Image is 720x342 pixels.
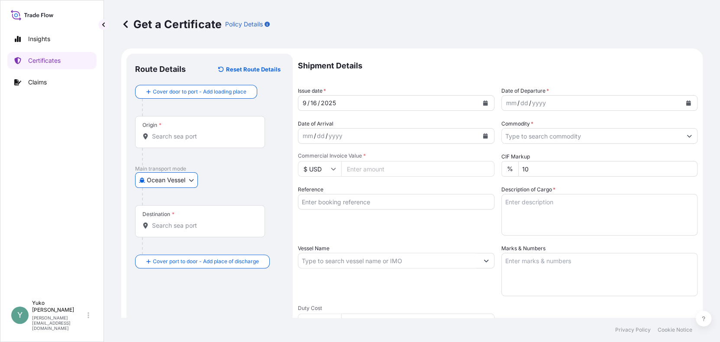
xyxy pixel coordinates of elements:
p: Shipment Details [298,54,697,78]
label: Commodity [501,119,533,128]
p: Main transport mode [135,165,284,172]
div: year, [531,98,547,108]
div: Destination [142,211,174,218]
input: Enter booking reference [298,194,494,210]
p: Certificates [28,56,61,65]
input: Type to search commodity [502,128,682,144]
button: Calendar [478,129,492,143]
div: / [307,98,310,108]
input: Enter percentage between 0 and 24% [518,161,698,177]
label: Description of Cargo [501,185,555,194]
span: Duty Cost [298,305,494,312]
p: Policy Details [225,20,263,29]
span: Y [17,311,23,319]
p: Yuko [PERSON_NAME] [32,300,86,313]
label: Marks & Numbers [501,244,546,253]
div: / [318,98,320,108]
a: Insights [7,30,97,48]
div: / [326,131,328,141]
div: month, [302,98,307,108]
a: Claims [7,74,97,91]
button: Show suggestions [681,128,697,144]
span: Commercial Invoice Value [298,152,494,159]
div: year, [328,131,343,141]
button: Calendar [478,96,492,110]
span: Issue date [298,87,326,95]
button: Calendar [681,96,695,110]
div: Origin [142,122,161,129]
input: Origin [152,132,254,141]
span: Ocean Vessel [147,176,185,184]
p: Get a Certificate [121,17,222,31]
input: Enter amount [341,313,494,329]
div: year, [320,98,337,108]
label: Vessel Name [298,244,329,253]
div: / [529,98,531,108]
div: day, [520,98,529,108]
span: Date of Departure [501,87,549,95]
label: Reference [298,185,323,194]
button: Cover door to port - Add loading place [135,85,257,99]
input: Enter amount [341,161,494,177]
button: Select transport [135,172,198,188]
div: % [501,161,518,177]
p: [PERSON_NAME][EMAIL_ADDRESS][DOMAIN_NAME] [32,315,86,331]
p: Reset Route Details [226,65,281,74]
div: month, [302,131,314,141]
button: Show suggestions [478,253,494,268]
a: Cookie Notice [658,326,692,333]
a: Privacy Policy [615,326,651,333]
label: CIF Markup [501,152,530,161]
span: Date of Arrival [298,119,333,128]
a: Certificates [7,52,97,69]
div: day, [310,98,318,108]
button: Reset Route Details [214,62,284,76]
input: Destination [152,221,254,230]
span: Cover port to door - Add place of discharge [153,257,259,266]
div: / [314,131,316,141]
div: / [517,98,520,108]
button: Cover port to door - Add place of discharge [135,255,270,268]
p: Claims [28,78,47,87]
p: Route Details [135,64,186,74]
div: day, [316,131,326,141]
span: Cover door to port - Add loading place [153,87,246,96]
p: Insights [28,35,50,43]
input: Type to search vessel name or IMO [298,253,478,268]
div: month, [505,98,517,108]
